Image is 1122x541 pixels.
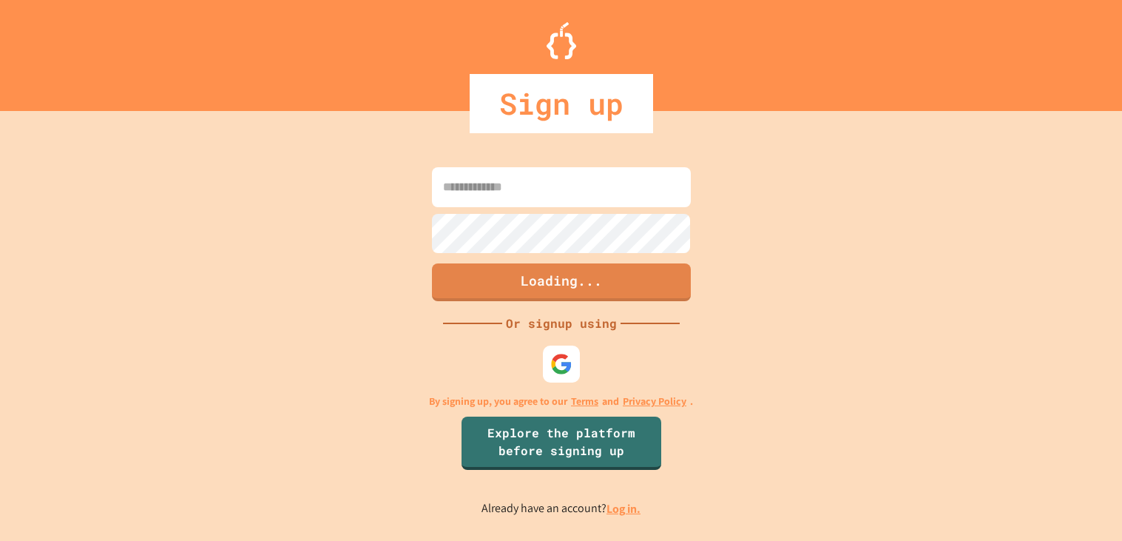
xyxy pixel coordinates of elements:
p: Already have an account? [481,500,641,518]
img: Logo.svg [547,22,576,59]
p: By signing up, you agree to our and . [429,394,693,409]
img: google-icon.svg [550,353,572,375]
button: Loading... [432,263,691,301]
div: Sign up [470,74,653,133]
a: Terms [571,394,598,409]
a: Explore the platform before signing up [462,417,661,470]
a: Privacy Policy [623,394,686,409]
a: Log in. [606,501,641,517]
div: Or signup using [502,315,621,332]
